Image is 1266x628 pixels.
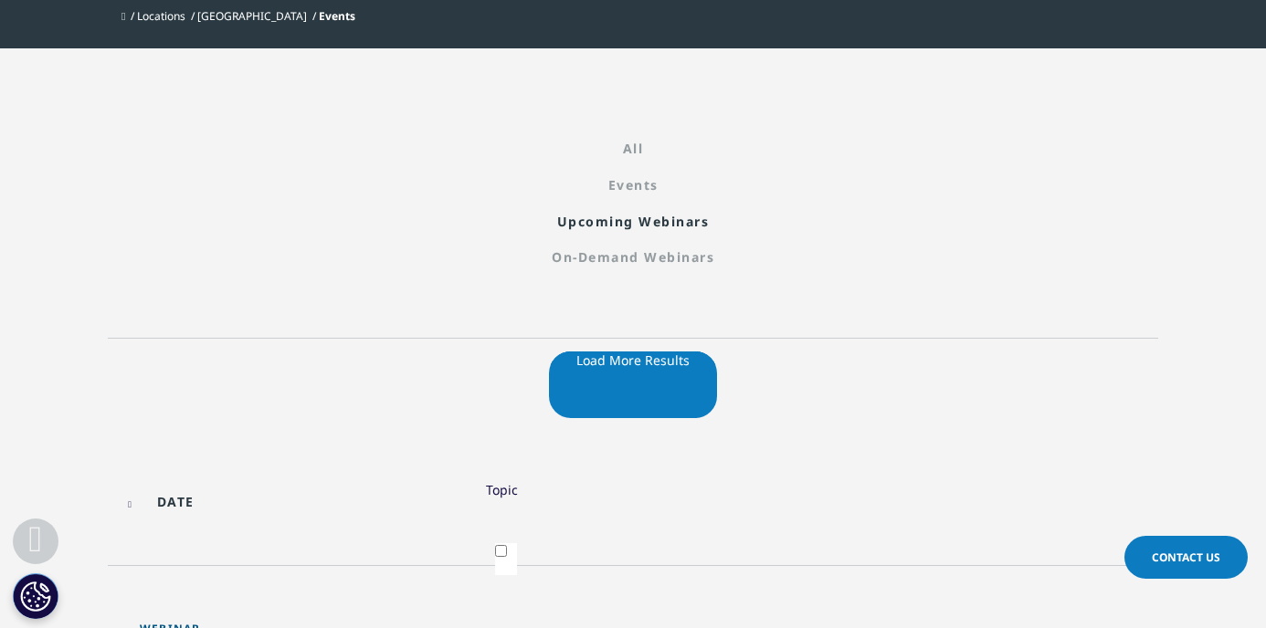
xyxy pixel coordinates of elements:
[197,8,307,24] a: [GEOGRAPHIC_DATA]
[1124,536,1248,579] a: Contact Us
[495,560,518,583] svg: Toggle
[94,248,1172,266] a: On-Demand Webinars
[549,338,717,382] a: Load More Results
[486,481,518,498] div: Topic facet.
[137,8,185,24] a: Locations
[495,545,507,557] input: Inclusion filter on Asia Pacific; 1 result
[1152,549,1220,565] span: Contact Us
[121,481,357,522] input: DATE
[94,213,1172,230] a: Upcoming Webinars
[495,560,518,587] div: Inclusion filter on Asia Pacific; 1 result
[319,8,355,24] span: Events
[94,140,1172,157] a: All
[94,176,1172,194] a: Events
[13,573,58,619] button: Cookie 設定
